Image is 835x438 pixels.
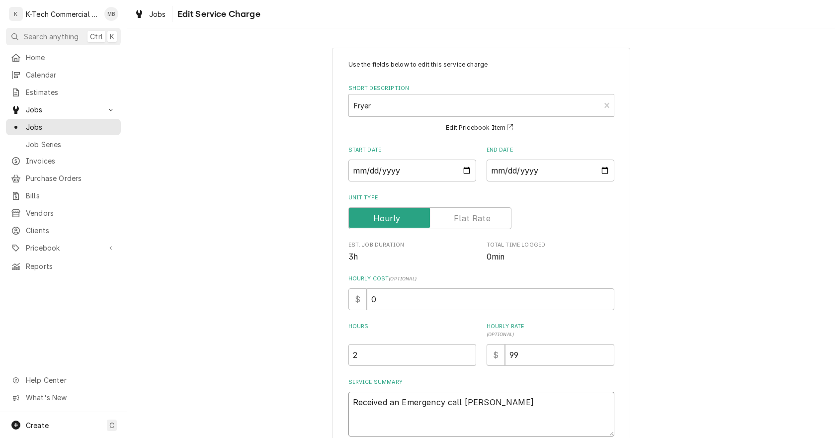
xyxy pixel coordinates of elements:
[6,136,121,153] a: Job Series
[6,101,121,118] a: Go to Jobs
[104,7,118,21] div: Mehdi Bazidane's Avatar
[26,139,116,150] span: Job Series
[26,392,115,403] span: What's New
[6,372,121,388] a: Go to Help Center
[6,67,121,83] a: Calendar
[348,194,614,202] label: Unit Type
[26,104,101,115] span: Jobs
[487,332,514,337] span: ( optional )
[26,190,116,201] span: Bills
[26,261,116,271] span: Reports
[6,170,121,186] a: Purchase Orders
[487,323,614,339] label: Hourly Rate
[348,275,614,310] div: Hourly Cost
[348,252,358,262] span: 3h
[487,323,614,366] div: [object Object]
[348,378,614,386] label: Service Summary
[487,344,505,366] div: $
[6,187,121,204] a: Bills
[6,153,121,169] a: Invoices
[348,194,614,229] div: Unit Type
[26,173,116,183] span: Purchase Orders
[348,241,476,263] div: Est. Job Duration
[487,251,614,263] span: Total Time Logged
[26,70,116,80] span: Calendar
[6,119,121,135] a: Jobs
[26,52,116,63] span: Home
[6,84,121,100] a: Estimates
[6,240,121,256] a: Go to Pricebook
[348,251,476,263] span: Est. Job Duration
[348,60,614,437] div: Line Item Create/Update Form
[348,146,476,181] div: Start Date
[6,258,121,274] a: Reports
[26,225,116,236] span: Clients
[389,276,417,281] span: ( optional )
[26,9,99,19] div: K-Tech Commercial Kitchen Repair & Maintenance
[6,222,121,239] a: Clients
[487,252,505,262] span: 0min
[9,7,23,21] div: K
[487,160,614,181] input: yyyy-mm-dd
[6,389,121,406] a: Go to What's New
[26,208,116,218] span: Vendors
[348,241,476,249] span: Est. Job Duration
[109,420,114,431] span: C
[444,122,518,134] button: Edit Pricebook Item
[26,156,116,166] span: Invoices
[174,7,260,21] span: Edit Service Charge
[348,85,614,134] div: Short Description
[24,31,79,42] span: Search anything
[487,241,614,263] div: Total Time Logged
[149,9,166,19] span: Jobs
[348,323,476,366] div: [object Object]
[348,160,476,181] input: yyyy-mm-dd
[487,146,614,154] label: End Date
[348,85,614,92] label: Short Description
[104,7,118,21] div: MB
[348,60,614,69] p: Use the fields below to edit this service charge
[26,421,49,430] span: Create
[348,275,614,283] label: Hourly Cost
[26,122,116,132] span: Jobs
[26,87,116,97] span: Estimates
[90,31,103,42] span: Ctrl
[348,146,476,154] label: Start Date
[487,146,614,181] div: End Date
[487,241,614,249] span: Total Time Logged
[26,375,115,385] span: Help Center
[348,288,367,310] div: $
[348,323,476,339] label: Hours
[6,49,121,66] a: Home
[110,31,114,42] span: K
[130,6,170,22] a: Jobs
[26,243,101,253] span: Pricebook
[6,205,121,221] a: Vendors
[348,378,614,437] div: Service Summary
[348,392,614,437] textarea: Received an Emergency call [PERSON_NAME]
[6,28,121,45] button: Search anythingCtrlK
